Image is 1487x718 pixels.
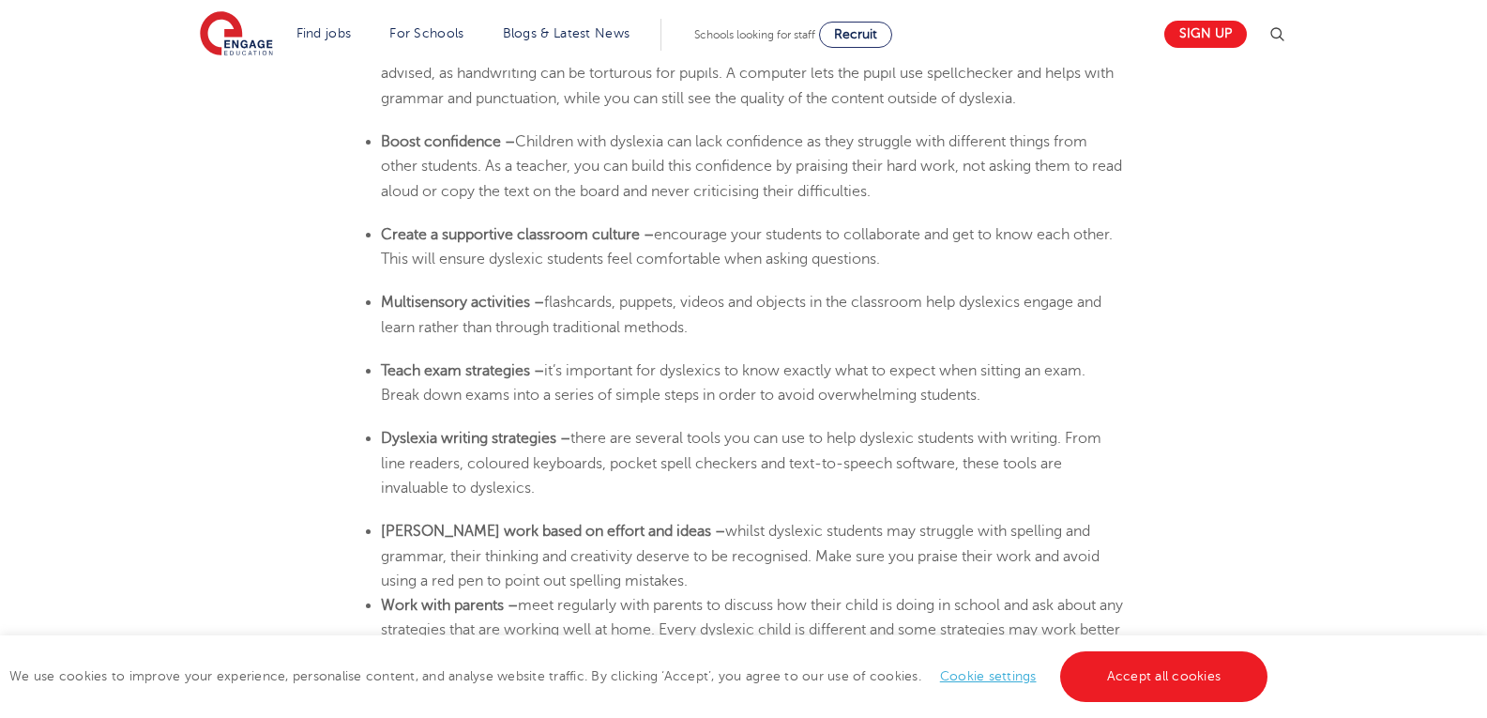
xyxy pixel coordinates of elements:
span: there are several tools you can use to help dyslexic students with writing. From line readers, co... [381,430,1101,496]
span: Schools looking for staff [694,28,815,41]
a: Blogs & Latest News [503,26,630,40]
a: Find jobs [296,26,352,40]
b: Teach exam strategies – [381,362,544,379]
span: We use cookies to improve your experience, personalise content, and analyse website traffic. By c... [9,669,1272,683]
span: flashcards, puppets, videos and objects in the classroom help dyslexics engage and learn rather t... [381,294,1101,335]
b: Create a supportive classroom culture – [381,226,654,243]
span: Recruit [834,27,877,41]
span: encourage your students to collaborate and get to know each other. This will ensure dyslexic stud... [381,226,1113,267]
span: it’s important for dyslexics to know exactly what to expect when sitting an exam. Break down exam... [381,362,1085,404]
b: [PERSON_NAME] work based on effort and ideas – [381,523,725,540]
span: Children with dyslexia can lack confidence as they struggle with different things from other stud... [381,133,1122,200]
a: Accept all cookies [1060,651,1268,702]
span: meet regularly with parents to discuss how their child is doing in school and ask about any strat... [381,597,1123,664]
span: whilst dyslexic students may struggle with spelling and grammar, their thinking and creativity de... [381,523,1100,589]
b: Multisensory activities – [381,294,544,311]
b: Work with parents – [381,597,518,614]
b: Dyslexia writing strategies – [381,430,570,447]
a: Sign up [1164,21,1247,48]
a: Cookie settings [940,669,1037,683]
img: Engage Education [200,11,273,58]
span: Letting a pupil with dyslexia submit work on a computer for every lesson is advised, as handwriti... [381,40,1114,107]
b: Boost confidence – [381,133,515,150]
a: Recruit [819,22,892,48]
a: For Schools [389,26,463,40]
